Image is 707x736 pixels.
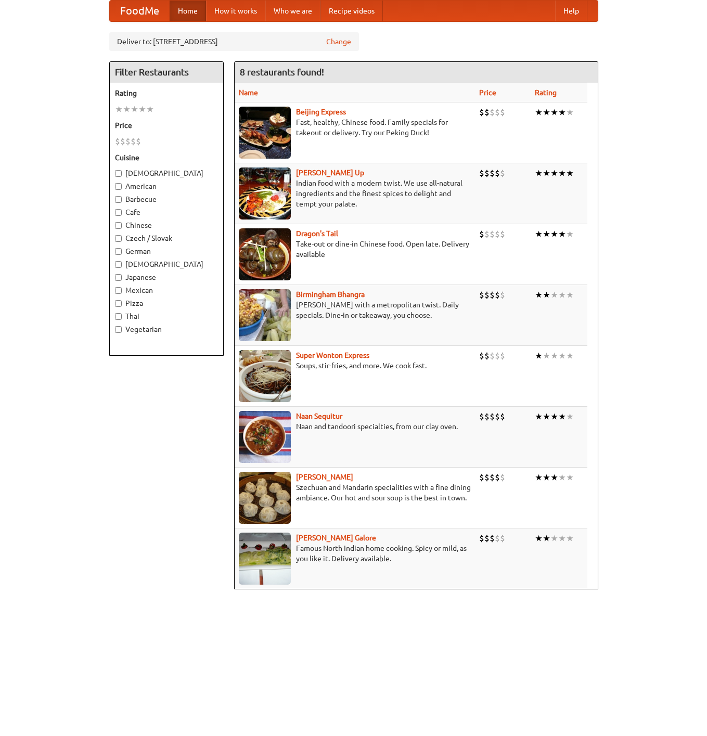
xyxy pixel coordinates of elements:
[115,272,218,282] label: Japanese
[115,222,122,229] input: Chinese
[566,289,574,301] li: ★
[543,533,550,544] li: ★
[326,36,351,47] a: Change
[115,259,218,269] label: [DEMOGRAPHIC_DATA]
[115,248,122,255] input: German
[115,324,218,334] label: Vegetarian
[296,169,364,177] a: [PERSON_NAME] Up
[535,167,543,179] li: ★
[115,261,122,268] input: [DEMOGRAPHIC_DATA]
[543,167,550,179] li: ★
[296,351,369,359] b: Super Wonton Express
[500,533,505,544] li: $
[479,289,484,301] li: $
[566,228,574,240] li: ★
[110,1,170,21] a: FoodMe
[479,472,484,483] li: $
[115,220,218,230] label: Chinese
[479,350,484,361] li: $
[535,88,557,97] a: Rating
[484,228,490,240] li: $
[479,88,496,97] a: Price
[296,473,353,481] a: [PERSON_NAME]
[115,235,122,242] input: Czech / Slovak
[115,170,122,177] input: [DEMOGRAPHIC_DATA]
[239,88,258,97] a: Name
[479,228,484,240] li: $
[484,411,490,422] li: $
[239,360,471,371] p: Soups, stir-fries, and more. We cook fast.
[239,228,291,280] img: dragon.jpg
[490,533,495,544] li: $
[115,313,122,320] input: Thai
[240,67,324,77] ng-pluralize: 8 restaurants found!
[115,326,122,333] input: Vegetarian
[239,167,291,219] img: curryup.jpg
[484,533,490,544] li: $
[495,411,500,422] li: $
[550,289,558,301] li: ★
[115,285,218,295] label: Mexican
[115,88,218,98] h5: Rating
[115,246,218,256] label: German
[125,136,131,147] li: $
[239,239,471,260] p: Take-out or dine-in Chinese food. Open late. Delivery available
[320,1,383,21] a: Recipe videos
[115,194,218,204] label: Barbecue
[490,289,495,301] li: $
[500,411,505,422] li: $
[115,209,122,216] input: Cafe
[296,229,338,238] a: Dragon's Tail
[495,167,500,179] li: $
[558,167,566,179] li: ★
[296,534,376,542] a: [PERSON_NAME] Galore
[535,411,543,422] li: ★
[490,107,495,118] li: $
[115,287,122,294] input: Mexican
[239,117,471,138] p: Fast, healthy, Chinese food. Family specials for takeout or delivery. Try our Peking Duck!
[550,533,558,544] li: ★
[239,411,291,463] img: naansequitur.jpg
[490,167,495,179] li: $
[495,472,500,483] li: $
[484,289,490,301] li: $
[120,136,125,147] li: $
[543,411,550,422] li: ★
[296,108,346,116] a: Beijing Express
[535,350,543,361] li: ★
[543,228,550,240] li: ★
[136,136,141,147] li: $
[558,411,566,422] li: ★
[115,196,122,203] input: Barbecue
[115,168,218,178] label: [DEMOGRAPHIC_DATA]
[495,107,500,118] li: $
[490,411,495,422] li: $
[239,543,471,564] p: Famous North Indian home cooking. Spicy or mild, as you like it. Delivery available.
[479,107,484,118] li: $
[566,472,574,483] li: ★
[500,107,505,118] li: $
[115,311,218,321] label: Thai
[239,107,291,159] img: beijing.jpg
[239,289,291,341] img: bhangra.jpg
[296,412,342,420] a: Naan Sequitur
[535,472,543,483] li: ★
[566,533,574,544] li: ★
[558,107,566,118] li: ★
[550,228,558,240] li: ★
[495,289,500,301] li: $
[206,1,265,21] a: How it works
[296,290,365,299] a: Birmingham Bhangra
[535,228,543,240] li: ★
[115,136,120,147] li: $
[115,300,122,307] input: Pizza
[115,104,123,115] li: ★
[543,350,550,361] li: ★
[239,533,291,585] img: currygalore.jpg
[495,350,500,361] li: $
